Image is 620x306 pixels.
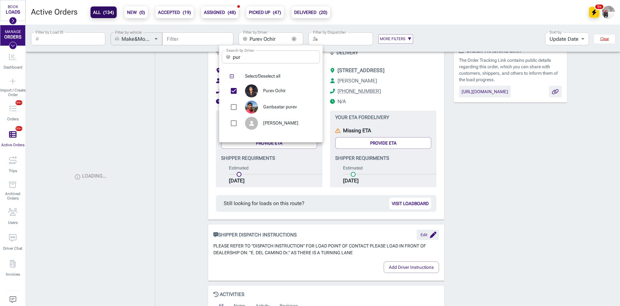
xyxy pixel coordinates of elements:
[263,88,315,94] span: Purev Ochir
[222,83,320,99] div: Purev Ochir
[245,101,258,114] img: DriverProfile_rmpnKx3-thumbnail-200x200.png
[226,48,254,53] label: Search by Driver
[222,70,320,83] div: Select/Deselect all
[222,99,320,115] div: Ganbaatar purev
[245,73,315,80] span: Select/Deselect all
[263,104,315,110] span: Ganbaatar purev
[222,115,320,131] div: [PERSON_NAME]
[245,84,258,97] img: DriverProfile_9ABUAXt-thumbnail-200x200.png
[263,120,315,126] span: [PERSON_NAME]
